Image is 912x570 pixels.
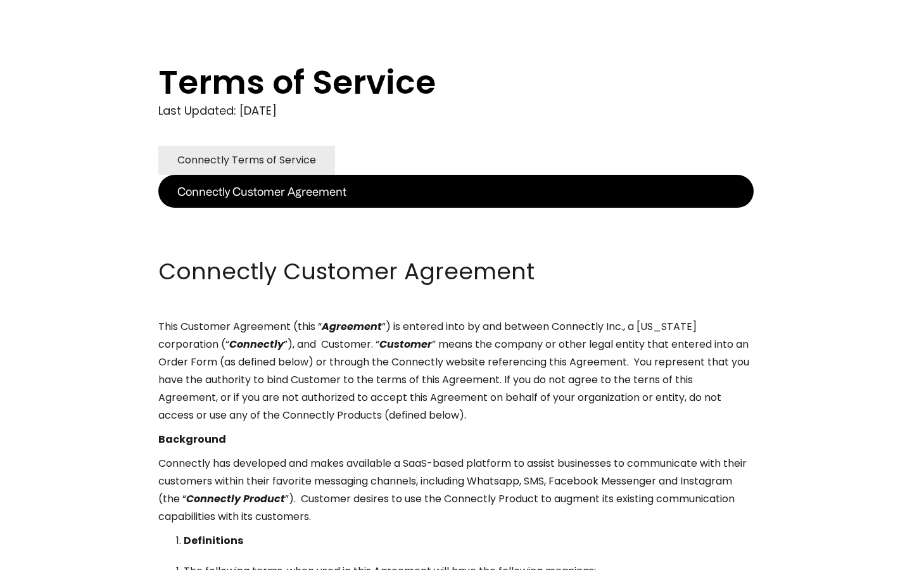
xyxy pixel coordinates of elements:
[158,232,754,250] p: ‍
[229,337,284,351] em: Connectly
[186,491,285,506] em: Connectly Product
[158,318,754,424] p: This Customer Agreement (this “ ”) is entered into by and between Connectly Inc., a [US_STATE] co...
[158,455,754,526] p: Connectly has developed and makes available a SaaS-based platform to assist businesses to communi...
[177,182,346,200] div: Connectly Customer Agreement
[158,208,754,225] p: ‍
[25,548,76,566] ul: Language list
[379,337,432,351] em: Customer
[322,319,382,334] em: Agreement
[158,63,703,101] h1: Terms of Service
[158,101,754,120] div: Last Updated: [DATE]
[13,547,76,566] aside: Language selected: English
[177,151,316,169] div: Connectly Terms of Service
[158,256,754,288] h2: Connectly Customer Agreement
[184,533,243,548] strong: Definitions
[158,432,226,446] strong: Background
